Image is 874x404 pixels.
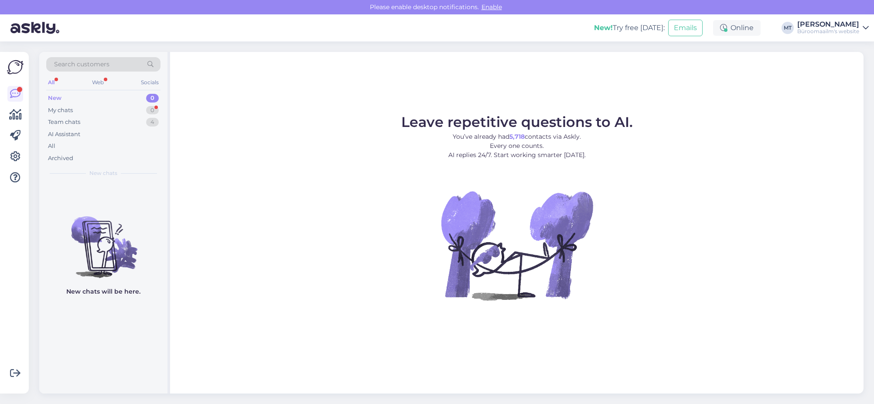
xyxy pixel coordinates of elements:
[713,20,761,36] div: Online
[48,142,55,151] div: All
[90,77,106,88] div: Web
[438,167,595,324] img: No Chat active
[48,94,61,103] div: New
[401,113,633,130] span: Leave repetitive questions to AI.
[509,133,525,140] b: 5,718
[146,118,159,127] div: 4
[54,60,109,69] span: Search customers
[7,59,24,75] img: Askly Logo
[668,20,703,36] button: Emails
[89,169,117,177] span: New chats
[797,28,859,35] div: Büroomaailm's website
[479,3,505,11] span: Enable
[46,77,56,88] div: All
[146,106,159,115] div: 0
[797,21,869,35] a: [PERSON_NAME]Büroomaailm's website
[66,287,140,296] p: New chats will be here.
[782,22,794,34] div: MT
[594,24,613,32] b: New!
[401,132,633,160] p: You’ve already had contacts via Askly. Every one counts. AI replies 24/7. Start working smarter [...
[48,130,80,139] div: AI Assistant
[48,154,73,163] div: Archived
[594,23,665,33] div: Try free [DATE]:
[797,21,859,28] div: [PERSON_NAME]
[139,77,160,88] div: Socials
[146,94,159,103] div: 0
[48,118,80,127] div: Team chats
[48,106,73,115] div: My chats
[39,201,167,279] img: No chats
